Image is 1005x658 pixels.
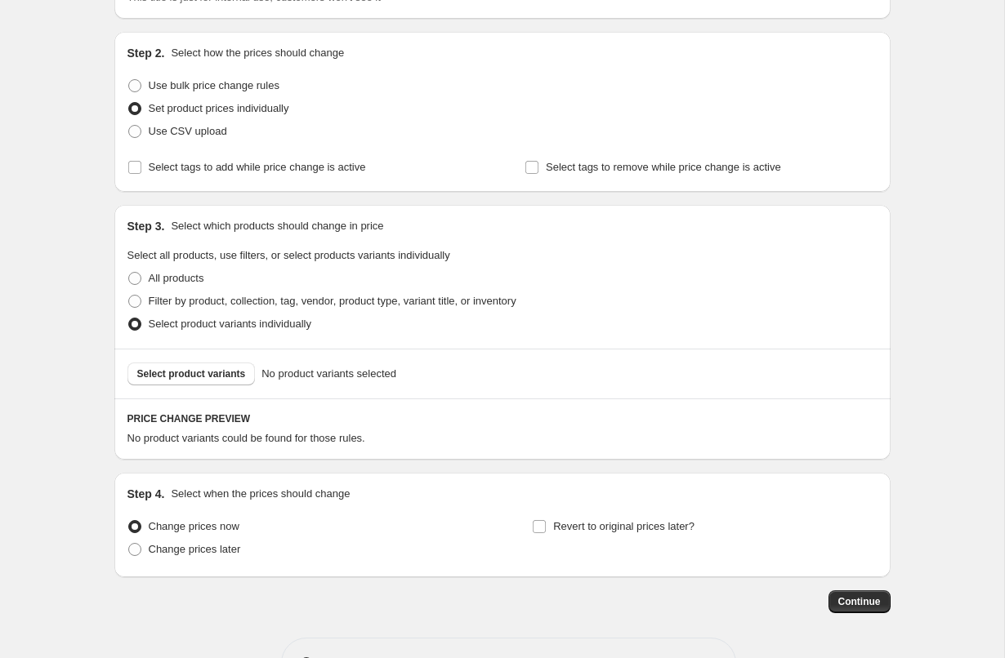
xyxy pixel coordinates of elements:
h2: Step 4. [127,486,165,502]
span: Change prices later [149,543,241,555]
span: Revert to original prices later? [553,520,695,532]
span: All products [149,272,204,284]
span: Use bulk price change rules [149,79,279,91]
h6: PRICE CHANGE PREVIEW [127,412,878,425]
span: Continue [838,595,881,608]
span: Select tags to add while price change is active [149,161,366,173]
span: Set product prices individually [149,102,289,114]
span: No product variants selected [261,366,396,382]
p: Select how the prices should change [171,45,344,61]
span: Select product variants [137,367,246,380]
span: Change prices now [149,520,239,532]
h2: Step 2. [127,45,165,61]
h2: Step 3. [127,218,165,234]
span: Filter by product, collection, tag, vendor, product type, variant title, or inventory [149,295,516,307]
button: Continue [829,590,891,613]
span: Select product variants individually [149,318,311,330]
p: Select which products should change in price [171,218,383,234]
span: Use CSV upload [149,125,227,137]
button: Select product variants [127,362,256,385]
p: Select when the prices should change [171,486,350,502]
span: Select tags to remove while price change is active [546,161,781,173]
span: No product variants could be found for those rules. [127,432,365,444]
span: Select all products, use filters, or select products variants individually [127,249,450,261]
